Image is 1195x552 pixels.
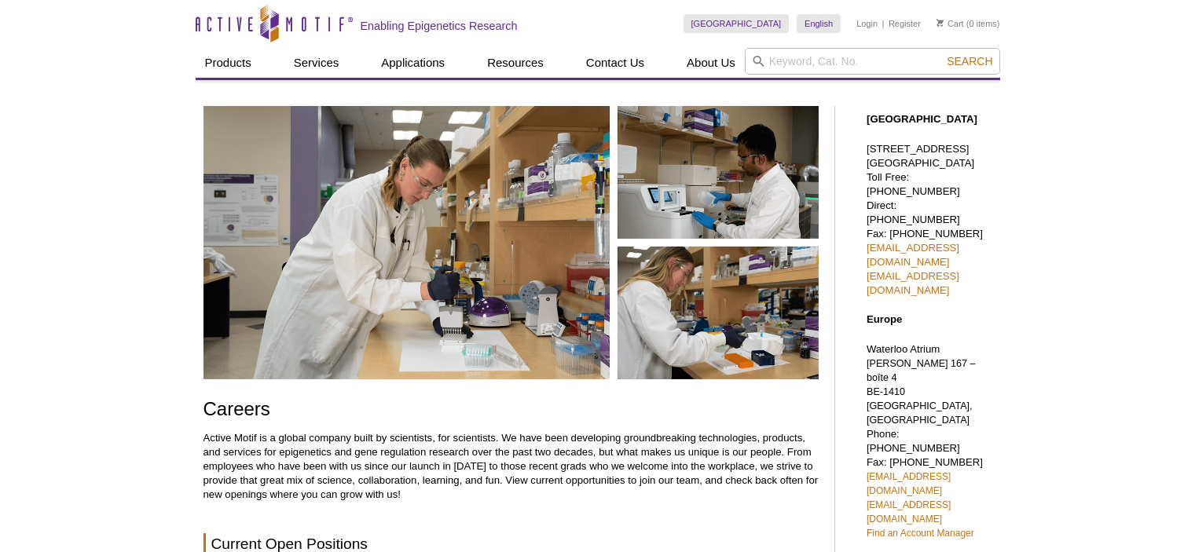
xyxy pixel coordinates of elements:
[361,19,518,33] h2: Enabling Epigenetics Research
[937,18,964,29] a: Cart
[889,18,921,29] a: Register
[937,19,944,27] img: Your Cart
[867,270,959,296] a: [EMAIL_ADDRESS][DOMAIN_NAME]
[797,14,841,33] a: English
[284,48,349,78] a: Services
[684,14,790,33] a: [GEOGRAPHIC_DATA]
[867,358,976,426] span: [PERSON_NAME] 167 – boîte 4 BE-1410 [GEOGRAPHIC_DATA], [GEOGRAPHIC_DATA]
[577,48,654,78] a: Contact Us
[867,342,992,540] p: Waterloo Atrium Phone: [PHONE_NUMBER] Fax: [PHONE_NUMBER]
[947,55,992,68] span: Search
[942,54,997,68] button: Search
[677,48,745,78] a: About Us
[882,14,885,33] li: |
[867,142,992,298] p: [STREET_ADDRESS] [GEOGRAPHIC_DATA] Toll Free: [PHONE_NUMBER] Direct: [PHONE_NUMBER] Fax: [PHONE_N...
[867,471,951,496] a: [EMAIL_ADDRESS][DOMAIN_NAME]
[203,106,819,379] img: Careers at Active Motif
[867,499,951,525] a: [EMAIL_ADDRESS][DOMAIN_NAME]
[856,18,878,29] a: Login
[937,14,1000,33] li: (0 items)
[867,313,902,325] strong: Europe
[203,431,819,502] p: Active Motif is a global company built by scientists, for scientists. We have been developing gro...
[867,242,959,268] a: [EMAIL_ADDRESS][DOMAIN_NAME]
[478,48,553,78] a: Resources
[867,113,977,125] strong: [GEOGRAPHIC_DATA]
[745,48,1000,75] input: Keyword, Cat. No.
[196,48,261,78] a: Products
[203,399,819,422] h1: Careers
[372,48,454,78] a: Applications
[867,528,974,539] a: Find an Account Manager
